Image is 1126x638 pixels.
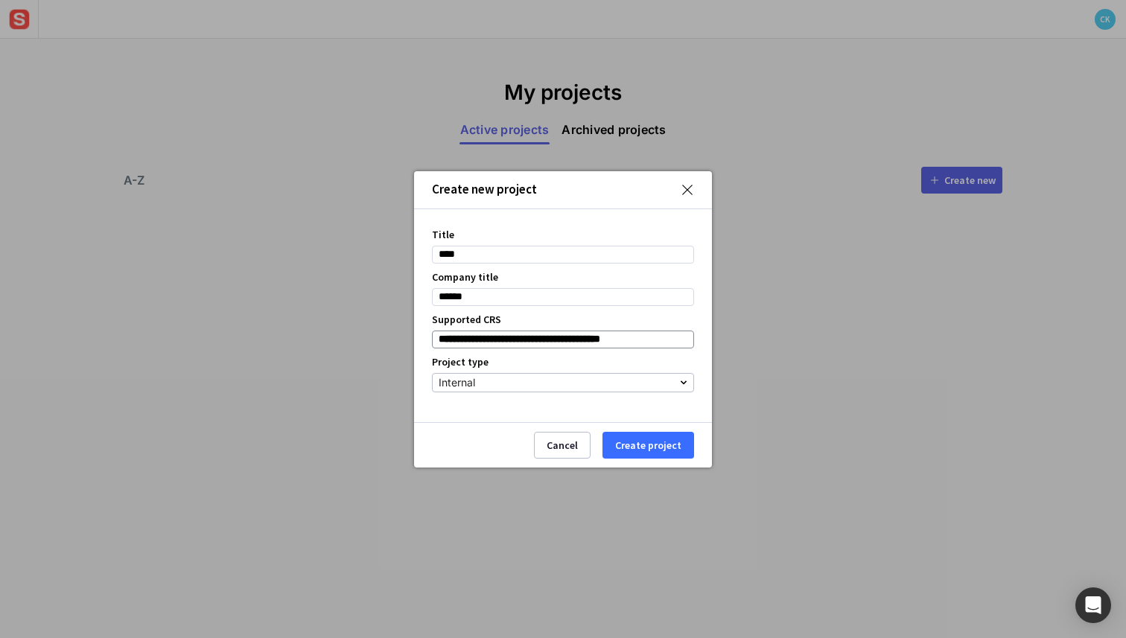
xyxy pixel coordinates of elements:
label: Project type [432,354,489,370]
div: Open Intercom Messenger [1075,587,1111,623]
label: Supported CRS [432,312,501,328]
label: Company title [432,269,498,285]
button: Create project [602,432,694,459]
button: Cancel [534,432,591,459]
div: Create new project [432,183,537,196]
label: Title [432,227,454,243]
span: Internal [439,376,475,389]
